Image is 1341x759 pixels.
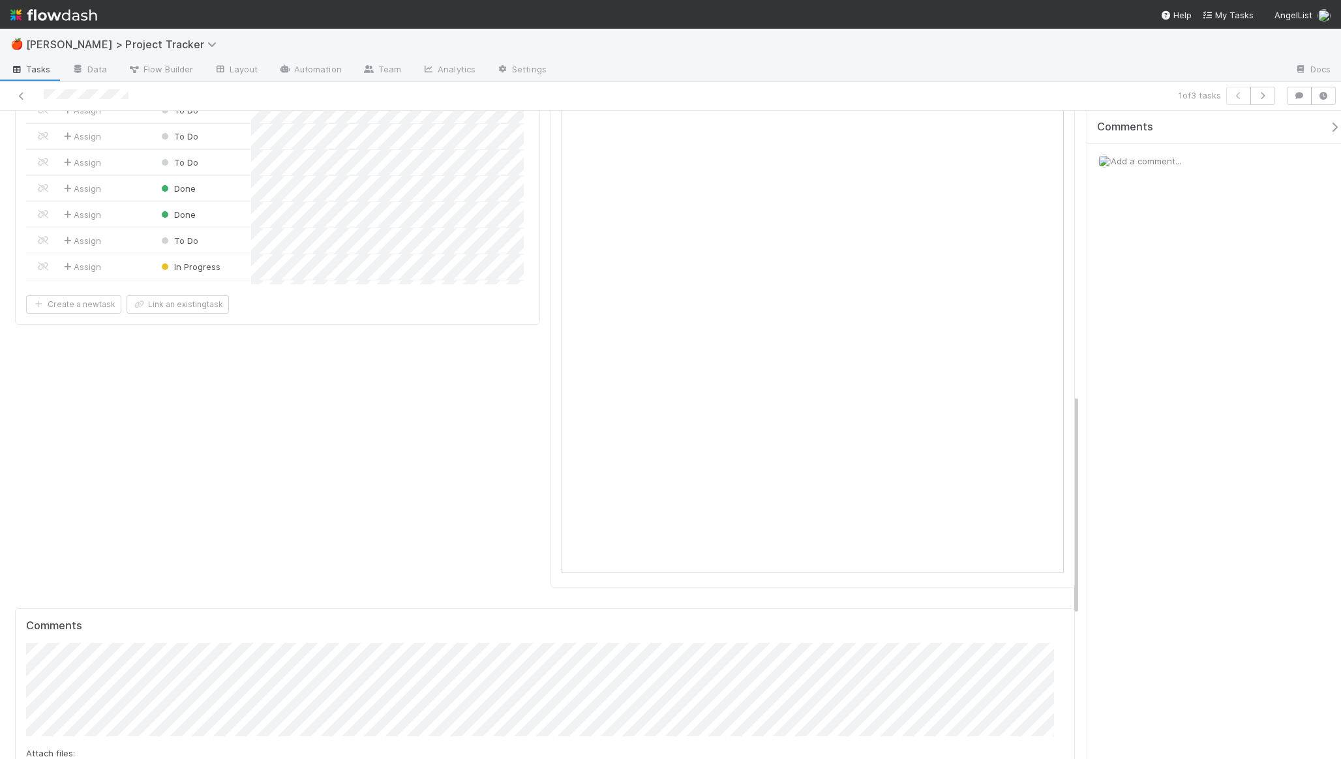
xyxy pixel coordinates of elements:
img: avatar_8e0a024e-b700-4f9f-aecf-6f1e79dccd3c.png [1318,9,1331,22]
a: Automation [268,60,352,81]
span: Assign [61,260,101,273]
div: To Do [158,104,198,117]
span: AngelList [1274,10,1312,20]
a: Docs [1284,60,1341,81]
div: Done [158,208,196,221]
a: Settings [486,60,557,81]
span: To Do [158,157,198,168]
span: 🍎 [10,38,23,50]
div: Done [158,182,196,195]
span: Assign [61,130,101,143]
span: Assign [61,182,101,195]
img: logo-inverted-e16ddd16eac7371096b0.svg [10,4,97,26]
span: Done [158,183,196,194]
span: Done [158,209,196,220]
span: Assign [61,208,101,221]
span: [PERSON_NAME] > Project Tracker [26,38,223,51]
img: avatar_8e0a024e-b700-4f9f-aecf-6f1e79dccd3c.png [1098,155,1111,168]
div: To Do [158,130,198,143]
span: 1 of 3 tasks [1179,89,1221,102]
span: Flow Builder [128,63,193,76]
span: To Do [158,235,198,246]
h5: Comments [26,619,1064,632]
a: Flow Builder [117,60,203,81]
a: Analytics [412,60,486,81]
button: Link an existingtask [127,295,229,314]
div: In Progress [158,260,220,273]
span: Comments [1097,121,1153,134]
a: Layout [203,60,268,81]
a: My Tasks [1202,8,1254,22]
span: To Do [158,131,198,141]
span: My Tasks [1202,10,1254,20]
span: Add a comment... [1111,156,1181,166]
div: To Do [158,234,198,247]
span: In Progress [158,261,220,272]
a: Data [61,60,117,81]
button: Create a newtask [26,295,121,314]
span: Assign [61,104,101,117]
span: Assign [61,156,101,169]
div: Help [1160,8,1192,22]
span: Assign [61,234,101,247]
div: To Do [158,156,198,169]
a: Team [352,60,412,81]
span: Tasks [10,63,51,76]
span: To Do [158,105,198,115]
